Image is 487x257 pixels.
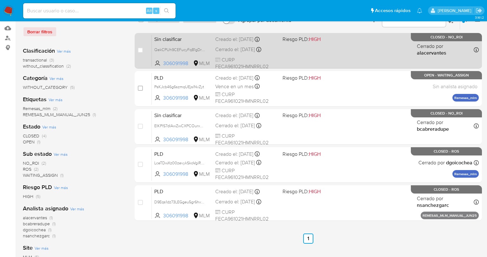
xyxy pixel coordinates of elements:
[437,8,473,14] p: diego.ortizcastro@mercadolibre.com.mx
[155,8,157,14] span: s
[160,6,173,15] button: search-icon
[476,7,482,14] a: Salir
[417,8,422,13] a: Notificaciones
[147,8,152,14] span: Alt
[23,7,176,15] input: Buscar usuario o caso...
[475,15,484,20] span: 3.161.2
[375,7,410,14] span: Accesos rápidos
